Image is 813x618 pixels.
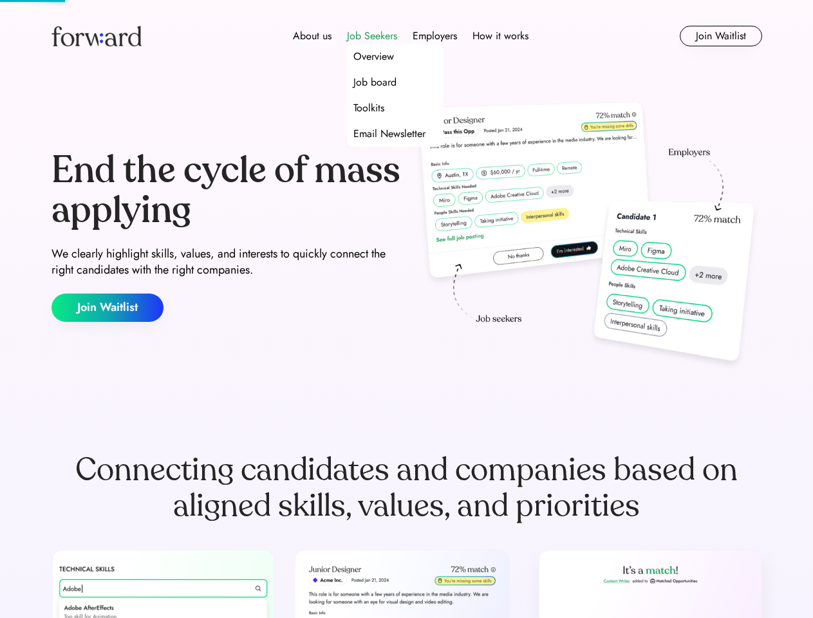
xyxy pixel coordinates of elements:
[51,294,164,322] button: Join Waitlist
[353,75,397,90] div: Job board
[412,98,762,375] img: hero-image.png
[51,246,402,278] div: We clearly highlight skills, values, and interests to quickly connect the right candidates with t...
[413,28,457,44] div: Employers
[51,452,762,524] div: Connecting candidates and companies based on aligned skills, values, and priorities
[353,49,394,64] div: Overview
[347,28,397,44] div: Job Seekers
[51,151,402,230] div: End the cycle of mass applying
[680,26,762,46] button: Join Waitlist
[472,28,528,44] div: How it works
[293,28,332,44] div: About us
[353,126,425,142] div: Email Newsletter
[51,26,142,46] img: Forward logo
[353,100,384,116] div: Toolkits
